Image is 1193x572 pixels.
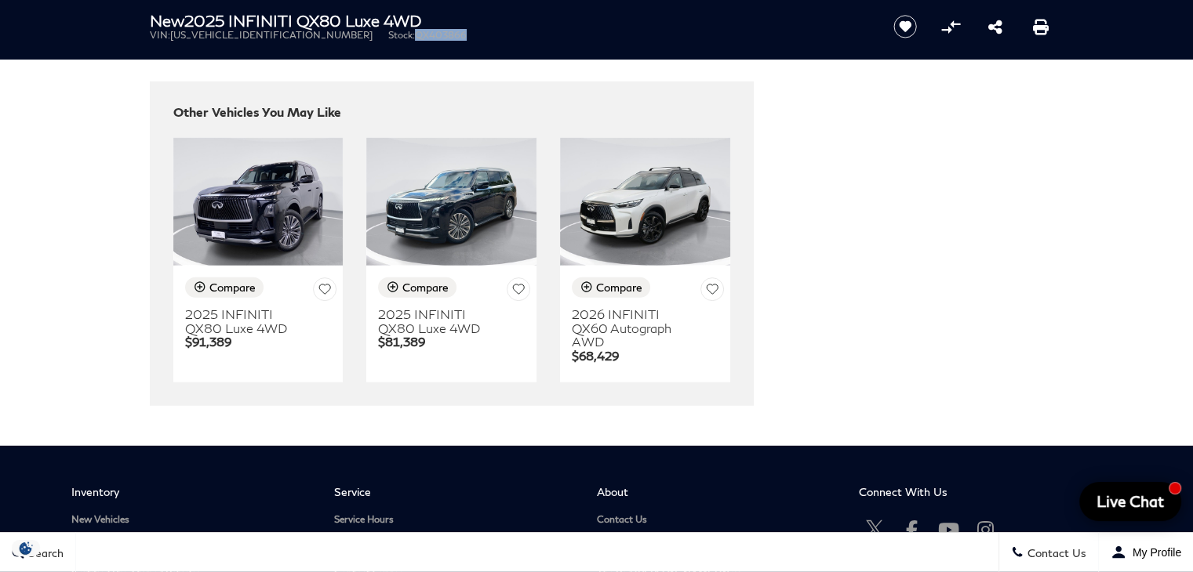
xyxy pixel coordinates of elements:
button: Save Vehicle [313,277,336,304]
h3: 2026 INFINITI QX60 Autograph AWD [572,307,693,349]
strong: New [150,11,184,30]
img: 2025 INFINITI QX80 Luxe 4WD [366,138,536,266]
a: Print this New 2025 INFINITI QX80 Luxe 4WD [1033,17,1049,36]
button: Save Vehicle [700,277,724,304]
span: VIN: [150,29,170,41]
p: $81,389 [378,335,530,349]
span: Contact Us [1024,546,1086,559]
button: Compare Vehicle [378,277,456,298]
h2: Other Vehicles You May Like [173,105,730,119]
button: Open user profile menu [1099,533,1193,572]
div: Compare [402,281,449,295]
a: 2026 INFINITI QX60 Autograph AWD $68,429 [572,307,724,363]
span: Inventory [71,485,311,498]
a: Open Instagram in a new window [969,514,1001,545]
span: Connect With Us [859,485,1098,498]
span: Live Chat [1089,491,1172,511]
a: Contact Us [596,514,835,526]
section: Click to Open Cookie Consent Modal [8,540,44,556]
a: Service Hours [334,514,573,526]
button: Compare Vehicle [185,277,264,298]
p: $68,429 [572,349,724,363]
a: 2025 INFINITI QX80 Luxe 4WD $81,389 [378,307,530,349]
img: 2026 INFINITI QX60 Autograph AWD [560,138,730,266]
span: Search [24,546,64,559]
button: Compare Vehicle [572,277,650,298]
span: Stock: [388,29,415,41]
button: Save Vehicle [507,277,530,304]
button: Compare Vehicle [939,15,962,38]
img: Opt-Out Icon [8,540,44,556]
a: Live Chat [1079,482,1181,521]
a: Open Youtube-play in a new window [933,514,964,545]
div: Compare [596,281,642,295]
a: Open Facebook in a new window [896,514,927,545]
div: Compare [209,281,256,295]
span: QX403866 [415,29,467,41]
span: About [596,485,835,498]
button: Save vehicle [888,14,922,39]
span: [US_VEHICLE_IDENTIFICATION_NUMBER] [170,29,373,41]
a: 2025 INFINITI QX80 Luxe 4WD $91,389 [185,307,337,349]
a: Share this New 2025 INFINITI QX80 Luxe 4WD [988,17,1002,36]
h3: 2025 INFINITI QX80 Luxe 4WD [185,307,307,335]
h3: 2025 INFINITI QX80 Luxe 4WD [378,307,500,335]
span: Service [334,485,573,498]
h1: 2025 INFINITI QX80 Luxe 4WD [150,12,867,29]
a: Open Twitter in a new window [859,514,890,545]
img: 2025 INFINITI QX80 Luxe 4WD [173,138,344,266]
span: My Profile [1126,546,1181,559]
p: $91,389 [185,335,337,349]
a: New Vehicles [71,514,311,526]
